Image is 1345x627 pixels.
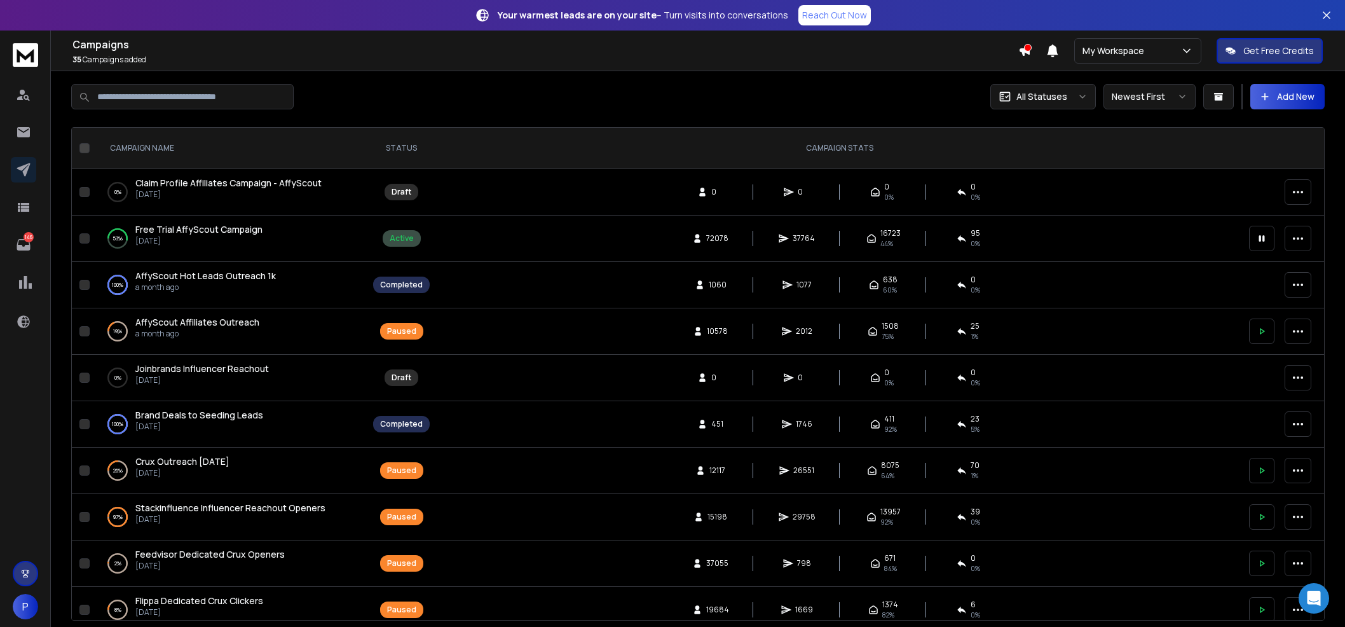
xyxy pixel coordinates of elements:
p: – Turn visits into conversations [498,9,788,22]
p: 100 % [112,279,123,291]
p: 19 % [113,325,122,338]
a: 146 [11,232,36,258]
p: 100 % [112,418,123,431]
span: 92 % [884,424,897,434]
span: 8075 [881,460,899,471]
span: 451 [711,419,724,429]
span: 25 [971,321,980,331]
span: 19684 [706,605,729,615]
p: 0 % [114,371,121,384]
span: 0% [971,192,980,202]
span: 44 % [880,238,893,249]
div: Draft [392,187,411,197]
span: 1060 [709,280,727,290]
p: [DATE] [135,607,263,617]
span: 1746 [796,419,812,429]
th: STATUS [365,128,437,169]
span: 64 % [881,471,894,481]
p: Get Free Credits [1243,45,1314,57]
span: 23 [971,414,980,424]
span: 1 % [971,471,978,481]
div: Paused [387,558,416,568]
span: 29758 [793,512,816,522]
p: [DATE] [135,514,325,525]
div: Draft [392,373,411,383]
button: P [13,594,38,619]
p: [DATE] [135,422,263,432]
td: 53%Free Trial AffyScout Campaign[DATE] [95,216,365,262]
span: 2012 [796,326,812,336]
td: 26%Crux Outreach [DATE][DATE] [95,448,365,494]
span: 411 [884,414,894,424]
span: 5 % [971,424,980,434]
span: 0 % [971,610,980,620]
span: Joinbrands Influencer Reachout [135,362,269,375]
span: 0 [798,187,810,197]
a: Free Trial AffyScout Campaign [135,223,263,236]
span: 13957 [880,507,901,517]
span: 0% [971,378,980,388]
span: 0 % [971,517,980,527]
p: [DATE] [135,468,229,478]
span: 12117 [709,465,725,476]
p: 53 % [113,232,123,245]
span: 0 [971,275,976,285]
span: 0 [971,368,976,378]
a: Brand Deals to Seeding Leads [135,409,263,422]
button: Add New [1250,84,1325,109]
span: 0 % [971,285,980,295]
span: 0% [884,378,894,388]
a: Crux Outreach [DATE] [135,455,229,468]
a: Claim Profile Affiliates Campaign - AffyScout [135,177,322,189]
span: 92 % [880,517,893,527]
span: 26551 [793,465,814,476]
a: Feedvisor Dedicated Crux Openers [135,548,285,561]
span: 0% [884,192,894,202]
span: 0 [798,373,810,383]
span: 37055 [706,558,728,568]
h1: Campaigns [72,37,1018,52]
span: 798 [797,558,811,568]
p: a month ago [135,329,259,339]
strong: Your warmest leads are on your site [498,9,657,21]
span: AffyScout Hot Leads Outreach 1k [135,270,276,282]
span: 0 [971,553,976,563]
p: 26 % [113,464,123,477]
td: 100%AffyScout Hot Leads Outreach 1ka month ago [95,262,365,308]
span: 37764 [793,233,815,244]
span: 0 [711,187,724,197]
a: Flippa Dedicated Crux Clickers [135,595,263,607]
span: Stackinfluence Influencer Reachout Openers [135,502,325,514]
p: [DATE] [135,189,322,200]
span: 35 [72,54,81,65]
button: Get Free Credits [1217,38,1323,64]
span: 1 % [971,331,978,341]
p: 2 % [114,557,121,570]
p: Campaigns added [72,55,1018,65]
div: Paused [387,465,416,476]
button: Newest First [1103,84,1196,109]
p: All Statuses [1016,90,1067,103]
p: [DATE] [135,561,285,571]
span: 0 % [971,238,980,249]
div: Paused [387,512,416,522]
p: 8 % [114,603,121,616]
span: 0 [711,373,724,383]
img: logo [13,43,38,67]
p: Reach Out Now [802,9,867,22]
a: AffyScout Affiliates Outreach [135,316,259,329]
p: 146 [24,232,34,242]
div: Completed [380,419,423,429]
span: Free Trial AffyScout Campaign [135,223,263,235]
p: My Workspace [1082,45,1149,57]
span: 1669 [795,605,813,615]
div: Paused [387,326,416,336]
td: 2%Feedvisor Dedicated Crux Openers[DATE] [95,541,365,587]
span: 84 % [884,563,897,574]
span: 70 [971,460,980,471]
span: 638 [883,275,898,285]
